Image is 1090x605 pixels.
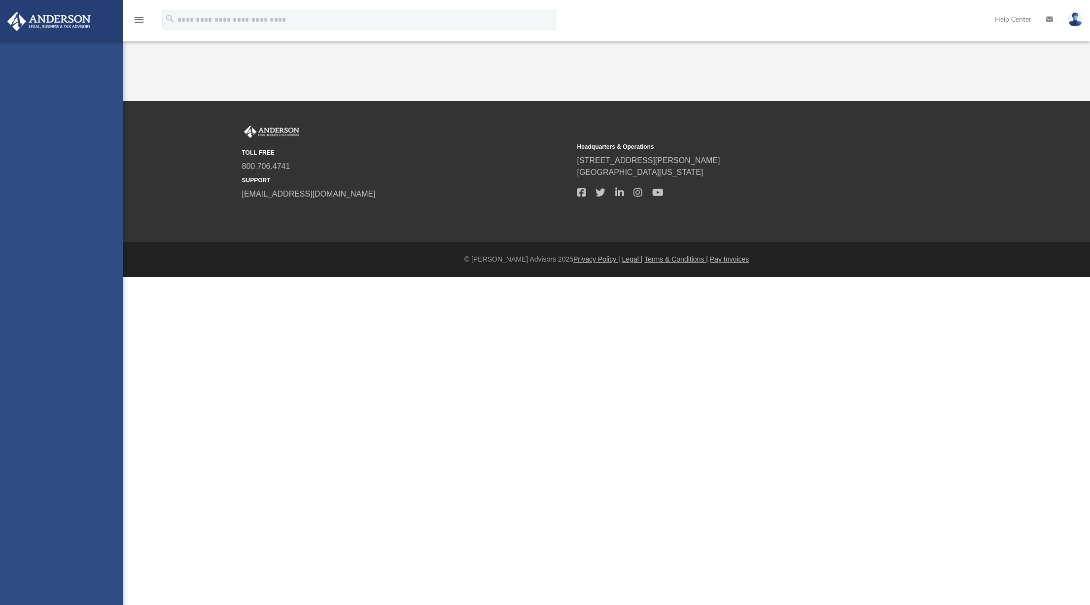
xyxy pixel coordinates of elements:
[577,156,720,165] a: [STREET_ADDRESS][PERSON_NAME]
[133,19,145,26] a: menu
[242,162,290,170] a: 800.706.4741
[123,254,1090,265] div: © [PERSON_NAME] Advisors 2025
[1068,12,1083,27] img: User Pic
[4,12,94,31] img: Anderson Advisors Platinum Portal
[710,255,749,263] a: Pay Invoices
[165,13,176,24] i: search
[577,168,703,176] a: [GEOGRAPHIC_DATA][US_STATE]
[242,148,570,157] small: TOLL FREE
[622,255,643,263] a: Legal |
[242,126,301,138] img: Anderson Advisors Platinum Portal
[242,176,570,185] small: SUPPORT
[133,14,145,26] i: menu
[644,255,708,263] a: Terms & Conditions |
[573,255,620,263] a: Privacy Policy |
[577,142,906,151] small: Headquarters & Operations
[242,190,376,198] a: [EMAIL_ADDRESS][DOMAIN_NAME]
